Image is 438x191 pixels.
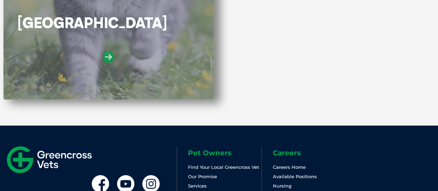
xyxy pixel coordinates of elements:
h6: Careers [273,149,346,156]
a: Nursing [273,183,292,189]
a: [GEOGRAPHIC_DATA] [17,14,167,32]
a: Services [188,183,207,189]
a: Our Promise [188,174,217,179]
h6: Pet Owners [188,149,261,156]
a: Available Positions [273,174,317,179]
a: Careers Home [273,164,306,170]
a: Find Your Local Greencross Vet [188,164,259,170]
button: Search [424,32,431,38]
